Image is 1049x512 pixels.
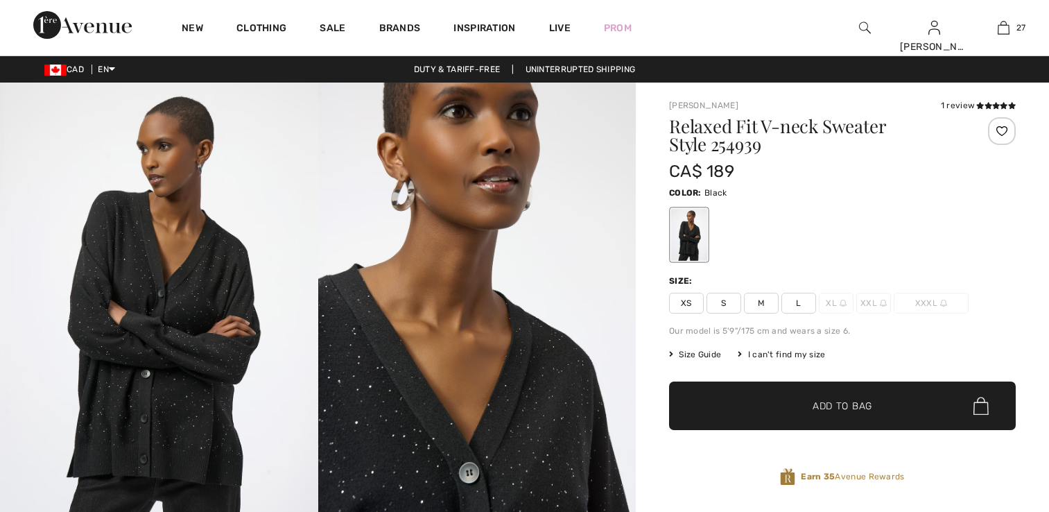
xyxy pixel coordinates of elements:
[44,65,67,76] img: Canadian Dollar
[669,275,695,287] div: Size:
[669,382,1016,430] button: Add to Bag
[236,22,286,37] a: Clothing
[960,408,1035,443] iframe: Opens a widget where you can find more information
[928,21,940,34] a: Sign In
[549,21,571,35] a: Live
[801,472,835,481] strong: Earn 35
[738,348,825,361] div: I can't find my size
[669,117,958,153] h1: Relaxed Fit V-neck Sweater Style 254939
[320,22,345,37] a: Sale
[33,11,132,39] img: 1ère Avenue
[669,348,721,361] span: Size Guide
[969,19,1037,36] a: 27
[894,293,969,314] span: XXXL
[940,300,947,307] img: ring-m.svg
[669,325,1016,337] div: Our model is 5'9"/175 cm and wears a size 6.
[859,19,871,36] img: search the website
[840,300,847,307] img: ring-m.svg
[819,293,853,314] span: XL
[973,397,989,415] img: Bag.svg
[900,40,968,54] div: [PERSON_NAME]
[780,468,795,486] img: Avenue Rewards
[880,300,887,307] img: ring-m.svg
[671,209,707,261] div: Black
[1016,22,1026,34] span: 27
[744,293,779,314] span: M
[813,399,872,413] span: Add to Bag
[182,22,203,37] a: New
[706,293,741,314] span: S
[669,162,734,181] span: CA$ 189
[669,101,738,110] a: [PERSON_NAME]
[379,22,421,37] a: Brands
[669,293,704,314] span: XS
[98,65,115,74] span: EN
[781,293,816,314] span: L
[44,65,89,74] span: CAD
[604,21,632,35] a: Prom
[856,293,891,314] span: XXL
[801,470,904,483] span: Avenue Rewards
[928,19,940,36] img: My Info
[453,22,515,37] span: Inspiration
[998,19,1009,36] img: My Bag
[704,188,727,198] span: Black
[941,99,1016,112] div: 1 review
[669,188,702,198] span: Color:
